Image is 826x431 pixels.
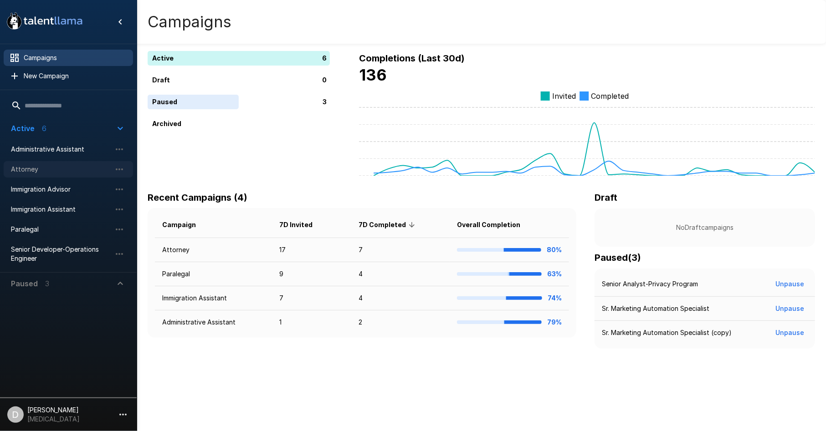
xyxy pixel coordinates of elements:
[359,66,387,84] b: 136
[272,262,351,286] td: 9
[602,304,709,313] p: Sr. Marketing Automation Specialist
[547,270,562,278] b: 63%
[155,262,272,286] td: Paralegal
[548,294,562,302] b: 74%
[351,310,450,335] td: 2
[359,53,465,64] b: Completions (Last 30d)
[602,279,698,289] p: Senior Analyst-Privacy Program
[359,219,418,230] span: 7D Completed
[155,286,272,310] td: Immigration Assistant
[351,262,450,286] td: 4
[351,286,450,310] td: 4
[547,318,562,326] b: 79%
[279,219,324,230] span: 7D Invited
[148,192,247,203] b: Recent Campaigns (4)
[322,54,327,63] p: 6
[547,246,562,254] b: 80%
[322,76,327,85] p: 0
[772,325,808,341] button: Unpause
[155,238,272,262] td: Attorney
[772,276,808,293] button: Unpause
[148,12,231,31] h4: Campaigns
[457,219,532,230] span: Overall Completion
[772,300,808,317] button: Unpause
[272,286,351,310] td: 7
[595,252,641,263] b: Paused ( 3 )
[351,238,450,262] td: 7
[609,223,800,232] p: No Draft campaigns
[155,310,272,335] td: Administrative Assistant
[595,192,617,203] b: Draft
[323,97,327,107] p: 3
[162,219,208,230] span: Campaign
[272,310,351,335] td: 1
[272,238,351,262] td: 17
[602,328,732,337] p: Sr. Marketing Automation Specialist (copy)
